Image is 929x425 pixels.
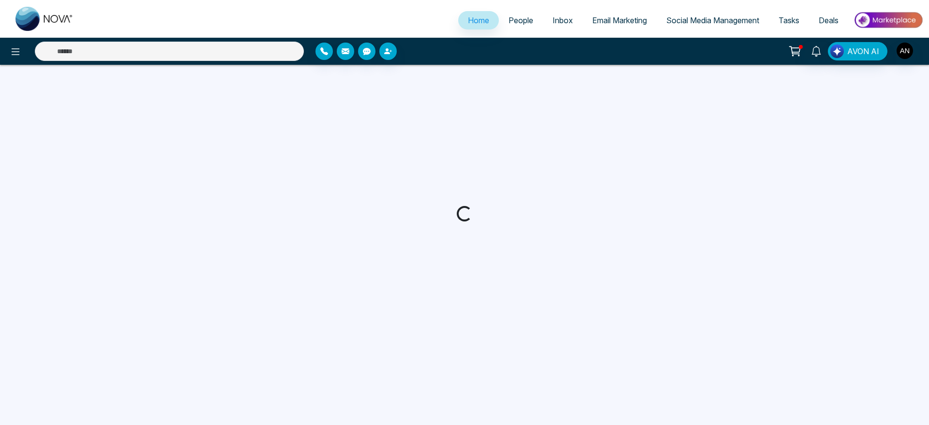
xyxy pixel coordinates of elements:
span: Home [468,15,489,25]
span: People [509,15,533,25]
a: Social Media Management [657,11,769,29]
span: AVON AI [847,45,879,57]
a: Email Marketing [583,11,657,29]
a: People [499,11,543,29]
a: Inbox [543,11,583,29]
span: Tasks [779,15,799,25]
span: Inbox [553,15,573,25]
img: Market-place.gif [853,9,923,31]
span: Email Marketing [592,15,647,25]
a: Home [458,11,499,29]
span: Deals [819,15,839,25]
img: Lead Flow [830,44,844,58]
img: Nova CRM Logo [15,7,74,31]
a: Deals [809,11,848,29]
img: User Avatar [897,43,913,59]
span: Social Media Management [666,15,759,25]
button: AVON AI [828,42,887,60]
a: Tasks [769,11,809,29]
